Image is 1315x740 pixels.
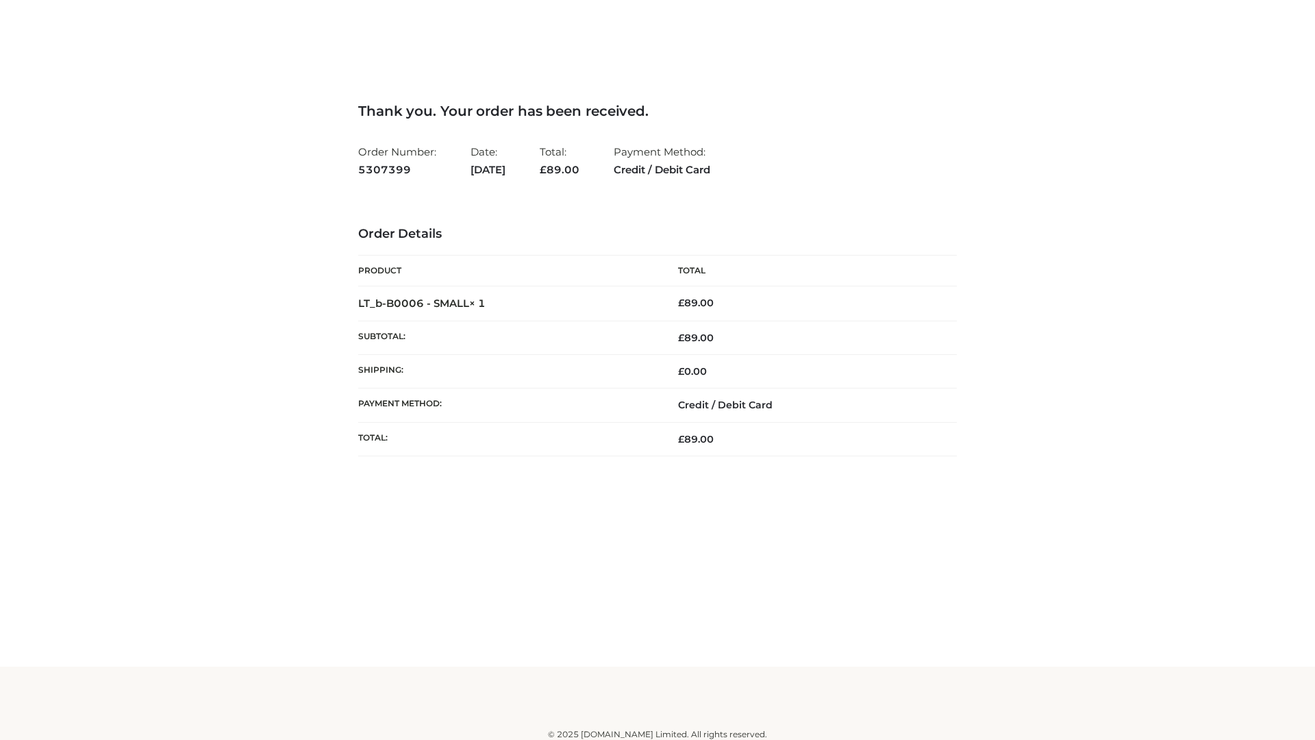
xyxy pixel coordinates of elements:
li: Total: [540,140,579,182]
h3: Order Details [358,227,957,242]
th: Total: [358,422,657,456]
th: Total [657,256,957,286]
span: £ [540,163,547,176]
li: Order Number: [358,140,436,182]
th: Payment method: [358,388,657,422]
span: £ [678,365,684,378]
bdi: 0.00 [678,365,707,378]
span: 89.00 [540,163,579,176]
strong: Credit / Debit Card [614,161,710,179]
li: Date: [471,140,505,182]
th: Product [358,256,657,286]
li: Payment Method: [614,140,710,182]
h3: Thank you. Your order has been received. [358,103,957,119]
strong: [DATE] [471,161,505,179]
strong: LT_b-B0006 - SMALL [358,297,486,310]
span: £ [678,332,684,344]
strong: × 1 [469,297,486,310]
th: Subtotal: [358,321,657,354]
span: £ [678,297,684,309]
span: 89.00 [678,433,714,445]
th: Shipping: [358,355,657,388]
span: £ [678,433,684,445]
strong: 5307399 [358,161,436,179]
span: 89.00 [678,332,714,344]
bdi: 89.00 [678,297,714,309]
td: Credit / Debit Card [657,388,957,422]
